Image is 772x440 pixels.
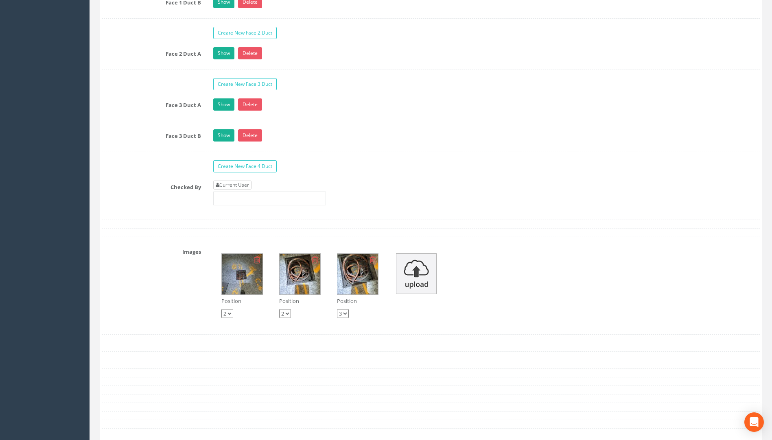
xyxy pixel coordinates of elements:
[280,254,320,294] img: 615c0f70-2342-bdb7-18ed-25899a0a0ac4_27430cce-7ad9-30f0-7799-7070ecfc9ddf_thumb.jpg
[744,412,764,432] div: Open Intercom Messenger
[213,181,252,190] a: Current User
[96,47,207,58] label: Face 2 Duct A
[96,129,207,140] label: Face 3 Duct B
[337,297,378,305] p: Position
[213,47,234,59] a: Show
[213,78,277,90] a: Create New Face 3 Duct
[96,181,207,191] label: Checked By
[337,254,378,294] img: 615c0f70-2342-bdb7-18ed-25899a0a0ac4_9d559fa8-167b-f681-5052-3eafdaf523f0_thumb.jpg
[238,98,262,111] a: Delete
[213,160,277,172] a: Create New Face 4 Duct
[238,47,262,59] a: Delete
[213,98,234,111] a: Show
[221,297,263,305] p: Position
[96,245,207,256] label: Images
[213,129,234,142] a: Show
[96,98,207,109] label: Face 3 Duct A
[222,254,262,294] img: 615c0f70-2342-bdb7-18ed-25899a0a0ac4_075d7994-5f93-2af8-99fe-8889e9e65228_thumb.jpg
[279,297,321,305] p: Position
[238,129,262,142] a: Delete
[396,253,437,294] img: upload_icon.png
[213,27,277,39] a: Create New Face 2 Duct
